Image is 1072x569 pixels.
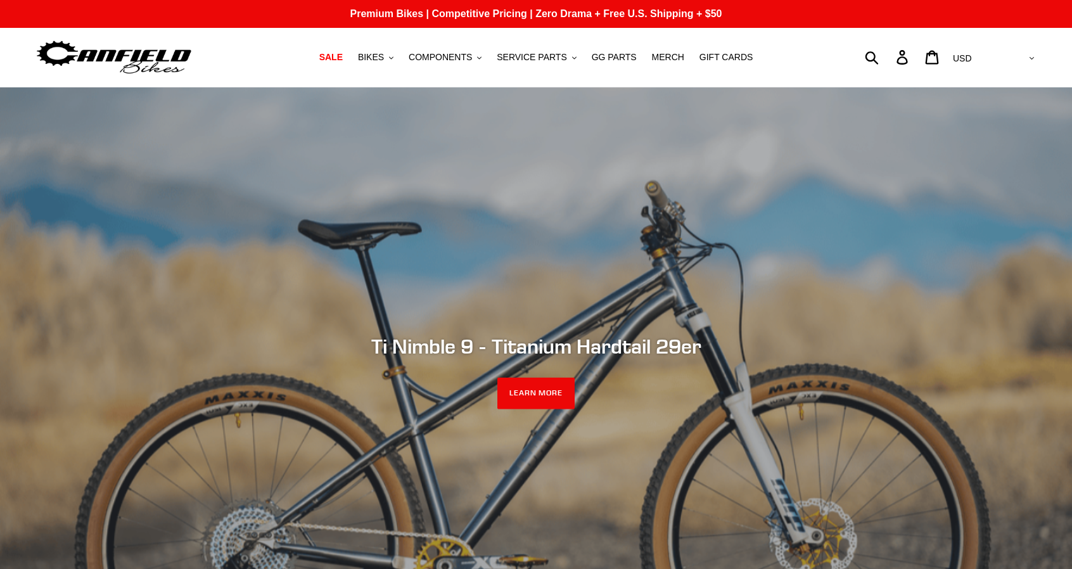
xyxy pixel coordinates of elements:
[699,52,753,63] span: GIFT CARDS
[352,49,400,66] button: BIKES
[490,49,582,66] button: SERVICE PARTS
[497,52,566,63] span: SERVICE PARTS
[319,52,343,63] span: SALE
[35,37,193,77] img: Canfield Bikes
[652,52,684,63] span: MERCH
[592,52,637,63] span: GG PARTS
[693,49,760,66] a: GIFT CARDS
[872,43,904,71] input: Search
[313,49,349,66] a: SALE
[409,52,472,63] span: COMPONENTS
[358,52,384,63] span: BIKES
[402,49,488,66] button: COMPONENTS
[646,49,691,66] a: MERCH
[585,49,643,66] a: GG PARTS
[191,334,881,358] h2: Ti Nimble 9 - Titanium Hardtail 29er
[497,378,575,409] a: LEARN MORE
